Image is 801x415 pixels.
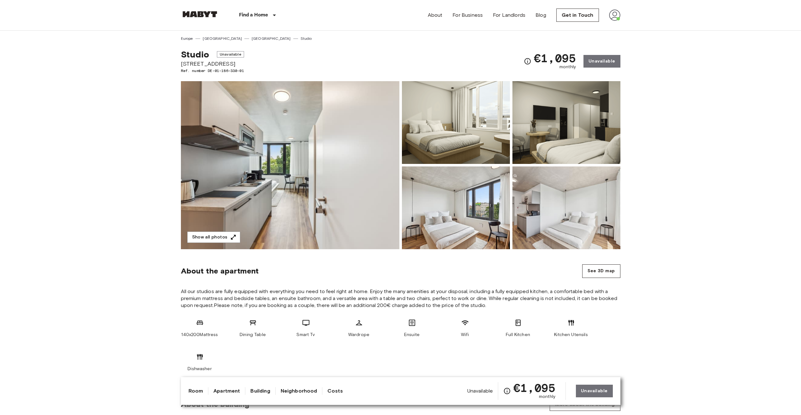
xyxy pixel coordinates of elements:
[348,332,369,338] span: Wardrope
[559,64,576,70] span: monthly
[213,387,240,395] a: Apartment
[556,9,599,22] a: Get in Touch
[252,36,291,41] a: [GEOGRAPHIC_DATA]
[217,51,244,57] span: Unavailable
[188,366,212,372] span: Dishwasher
[181,68,244,74] span: Ref. number DE-01-186-330-01
[428,11,443,19] a: About
[240,332,266,338] span: Dining Table
[503,387,511,395] svg: Check cost overview for full price breakdown. Please note that discounts apply to new joiners onl...
[609,9,620,21] img: avatar
[250,387,270,395] a: Building
[181,60,244,68] span: [STREET_ADDRESS]
[452,11,483,19] a: For Business
[402,166,510,249] img: Picture of unit DE-01-186-330-01
[181,36,193,41] a: Europe
[181,81,399,249] img: Marketing picture of unit DE-01-186-330-01
[506,332,530,338] span: Full Kitchen
[524,57,531,65] svg: Check cost overview for full price breakdown. Please note that discounts apply to new joiners onl...
[554,332,588,338] span: Kitchen Utensils
[181,49,209,60] span: Studio
[512,81,620,164] img: Picture of unit DE-01-186-330-01
[281,387,317,395] a: Neighborhood
[404,332,420,338] span: Ensuite
[188,387,203,395] a: Room
[467,388,493,394] span: Unavailable
[187,232,240,243] button: Show all photos
[535,11,546,19] a: Blog
[296,332,315,338] span: Smart Tv
[461,332,469,338] span: Wifi
[181,288,620,309] span: All our studios are fully equipped with everything you need to feel right at home. Enjoy the many...
[513,382,555,394] span: €1,095
[181,332,218,338] span: 140x200Mattress
[203,36,242,41] a: [GEOGRAPHIC_DATA]
[181,266,259,276] span: About the apartment
[534,52,576,64] span: €1,095
[493,11,525,19] a: For Landlords
[512,166,620,249] img: Picture of unit DE-01-186-330-01
[582,264,620,278] button: See 3D map
[239,11,268,19] p: Find a Home
[327,387,343,395] a: Costs
[539,394,555,400] span: monthly
[181,11,219,17] img: Habyt
[402,81,510,164] img: Picture of unit DE-01-186-330-01
[301,36,312,41] a: Studio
